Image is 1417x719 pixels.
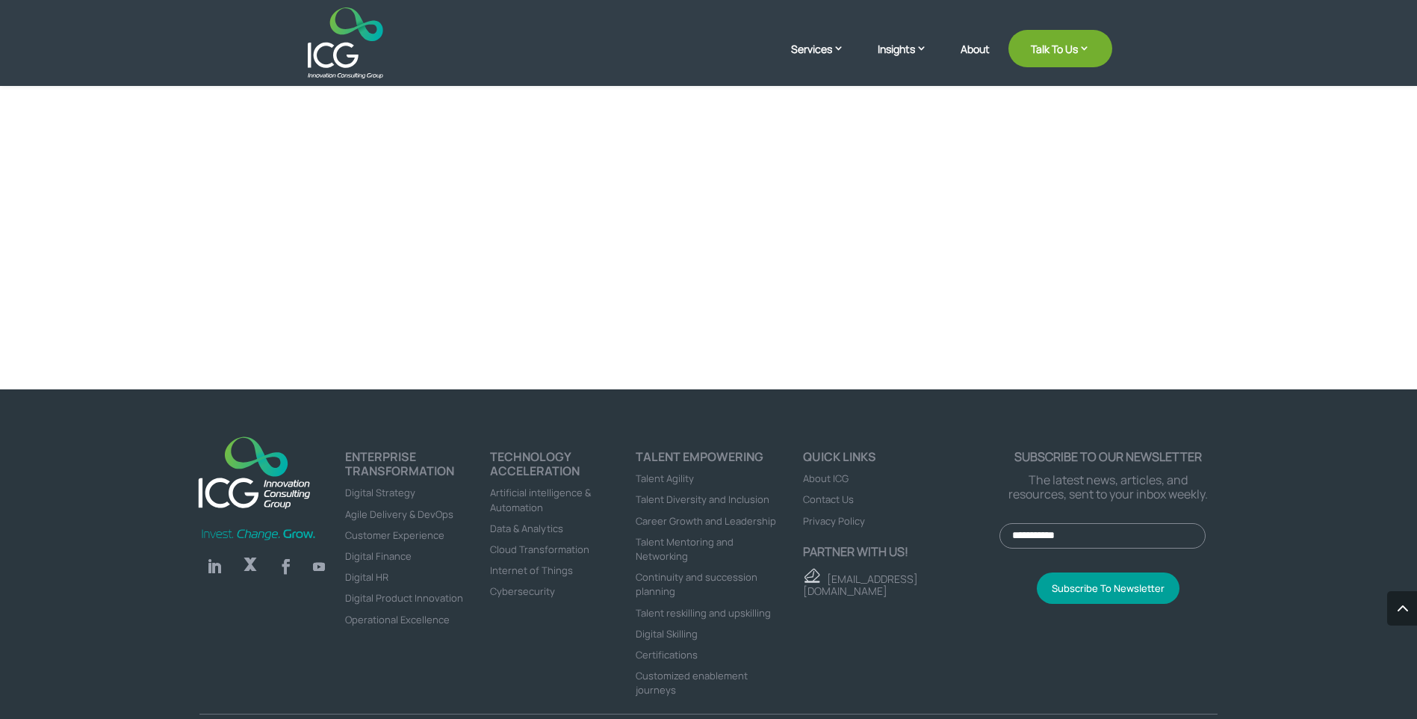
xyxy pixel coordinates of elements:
[636,570,757,598] a: Continuity and succession planning
[636,648,698,661] a: Certifications
[490,564,573,577] a: Internet of Things
[1052,581,1165,595] span: Subscribe To Newsletter
[1037,573,1179,604] button: Subscribe To Newsletter
[803,572,918,599] a: [EMAIL_ADDRESS][DOMAIN_NAME]
[636,535,734,563] a: Talent Mentoring and Networking
[307,555,331,578] a: Follow on Youtube
[636,669,748,697] a: Customized enablement journeys
[345,570,388,584] a: Digital HR
[878,41,942,78] a: Insights
[345,549,412,563] a: Digital Finance
[636,606,771,620] a: Talent reskilling and upskilling
[803,568,820,583] img: email - ICG
[235,552,265,581] a: Follow on X
[345,450,491,485] h4: ENTERPRISE TRANSFORMATION
[345,486,415,499] a: Digital Strategy
[199,528,317,542] img: Invest-Change-Grow-Green
[271,552,301,581] a: Follow on Facebook
[490,543,589,556] a: Cloud Transformation
[803,514,865,528] a: Privacy Policy
[999,450,1218,464] p: Subscribe to our newsletter
[490,584,555,598] a: Cybersecurity
[490,522,563,535] a: Data & Analytics
[1008,30,1112,67] a: Talk To Us
[636,493,769,506] a: Talent Diversity and Inclusion
[803,545,999,559] p: Partner with us!
[803,493,854,506] a: Contact Us
[490,450,636,485] h4: TECHNOLOGY ACCELERATION
[961,43,990,78] a: About
[345,613,450,626] a: Operational Excellence
[345,591,463,605] a: Digital Product Innovation
[490,486,591,513] a: Artificial intelligence & Automation
[636,472,694,485] a: Talent Agility
[636,450,781,471] h4: Talent Empowering
[190,428,319,519] a: logo_footer
[999,473,1218,502] p: The latest news, articles, and resources, sent to your inbox weekly.
[308,7,383,78] img: ICG
[803,472,849,485] a: About ICG
[636,627,698,641] a: Digital Skilling
[190,428,319,516] img: ICG-new logo (1)
[199,552,229,581] a: Follow on LinkedIn
[345,507,453,521] a: Agile Delivery & DevOps
[636,514,776,528] a: Career Growth and Leadership
[791,41,859,78] a: Services
[345,528,444,542] a: Customer Experience
[803,450,999,471] h4: Quick links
